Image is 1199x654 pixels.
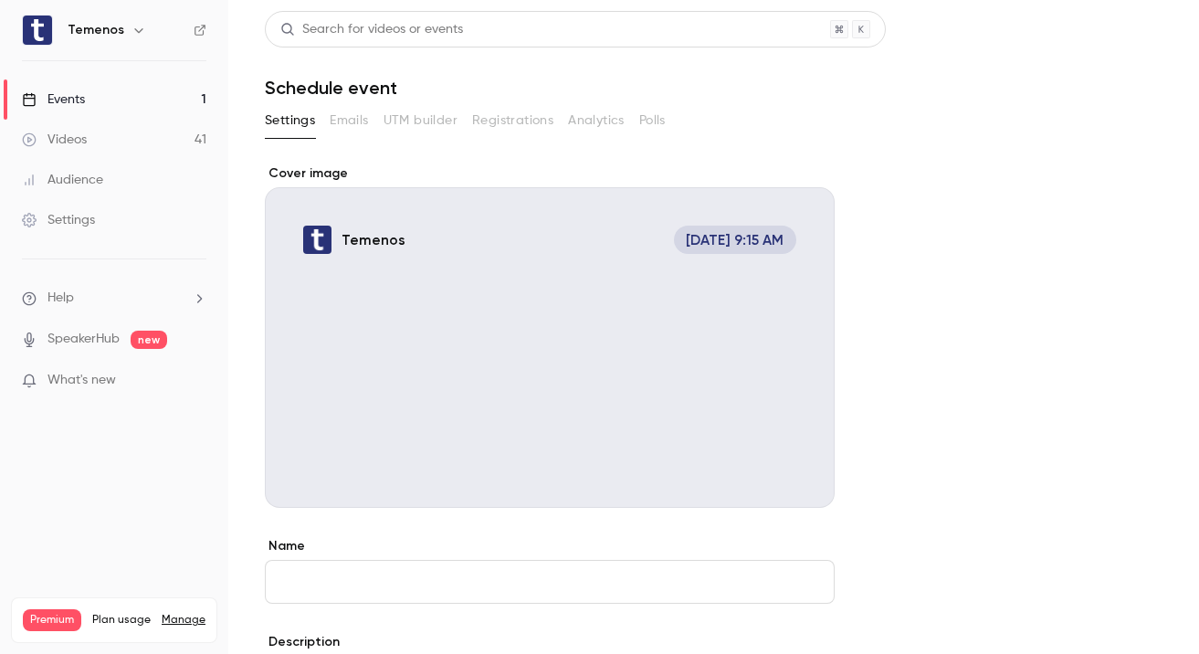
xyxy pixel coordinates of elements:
[23,16,52,45] img: Temenos
[22,90,85,109] div: Events
[68,21,124,39] h6: Temenos
[92,613,151,628] span: Plan usage
[184,373,206,389] iframe: Noticeable Trigger
[330,111,368,131] span: Emails
[568,111,625,131] span: Analytics
[47,330,120,349] a: SpeakerHub
[265,106,315,135] button: Settings
[472,111,553,131] span: Registrations
[265,164,835,183] label: Cover image
[131,331,167,349] span: new
[23,609,81,631] span: Premium
[22,211,95,229] div: Settings
[265,633,340,651] label: Description
[162,613,205,628] a: Manage
[265,164,835,508] section: Cover image
[22,289,206,308] li: help-dropdown-opener
[280,20,463,39] div: Search for videos or events
[639,111,666,131] span: Polls
[22,171,103,189] div: Audience
[22,131,87,149] div: Videos
[265,77,1162,99] h1: Schedule event
[265,537,835,555] label: Name
[47,289,74,308] span: Help
[47,371,116,390] span: What's new
[384,111,458,131] span: UTM builder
